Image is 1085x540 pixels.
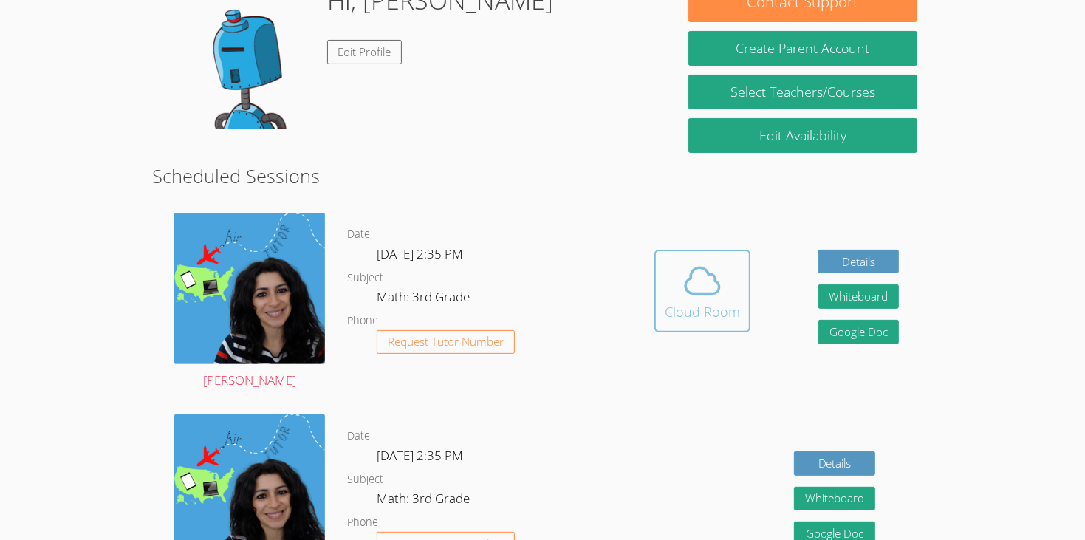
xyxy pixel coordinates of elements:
div: Cloud Room [665,301,740,322]
button: Request Tutor Number [377,330,515,355]
a: Details [818,250,900,274]
dt: Subject [347,269,383,287]
dt: Phone [347,312,378,330]
a: Google Doc [818,320,900,344]
a: [PERSON_NAME] [174,213,325,392]
dt: Date [347,225,370,244]
dt: Date [347,427,370,445]
button: Whiteboard [818,284,900,309]
dt: Phone [347,513,378,532]
button: Cloud Room [654,250,750,332]
span: [DATE] 2:35 PM [377,447,463,464]
h2: Scheduled Sessions [152,162,934,190]
img: air%20tutor%20avatar.png [174,213,325,363]
dt: Subject [347,471,383,489]
button: Create Parent Account [688,31,917,66]
dd: Math: 3rd Grade [377,287,473,312]
button: Whiteboard [794,487,875,511]
a: Details [794,451,875,476]
span: Request Tutor Number [388,336,504,347]
span: [DATE] 2:35 PM [377,245,463,262]
a: Select Teachers/Courses [688,75,917,109]
dd: Math: 3rd Grade [377,488,473,513]
a: Edit Availability [688,118,917,153]
a: Edit Profile [327,40,403,64]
